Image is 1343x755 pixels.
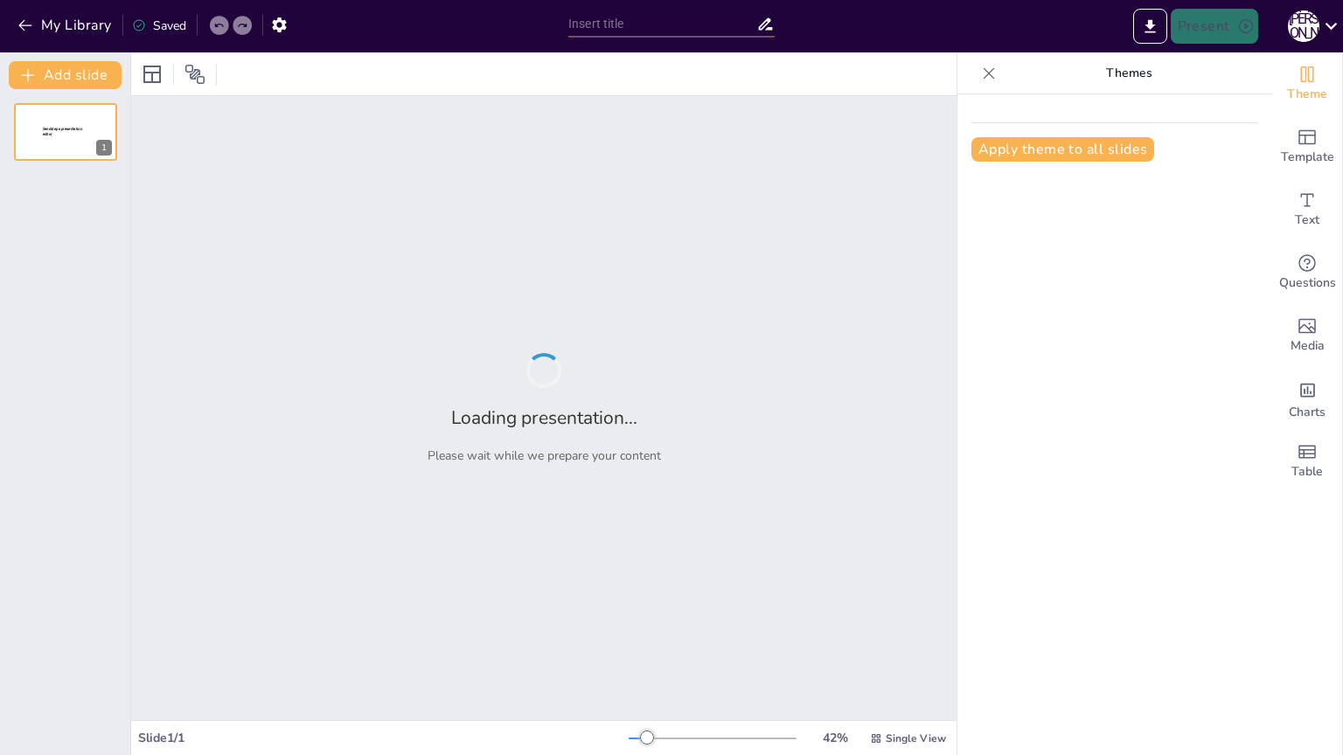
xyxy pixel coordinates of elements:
[96,140,112,156] div: 1
[1272,52,1342,115] div: Change the overall theme
[9,61,122,89] button: Add slide
[1279,274,1336,293] span: Questions
[1003,52,1255,94] p: Themes
[14,103,117,161] div: 1
[1272,241,1342,304] div: Get real-time input from your audience
[1291,462,1323,481] span: Table
[428,447,661,464] p: Please wait while we prepare your content
[1272,115,1342,178] div: Add ready made slides
[1291,336,1325,356] span: Media
[184,64,205,85] span: Position
[138,730,629,746] div: Slide 1 / 1
[43,127,82,136] span: Sendsteps presentation editor
[1272,178,1342,241] div: Add text boxes
[13,11,119,39] button: My Library
[1289,403,1326,422] span: Charts
[568,11,756,37] input: Insert title
[886,731,946,745] span: Single View
[1287,85,1327,104] span: Theme
[1272,430,1342,493] div: Add a table
[451,405,637,430] h2: Loading presentation...
[1288,9,1319,44] button: Д [PERSON_NAME]
[1133,9,1167,44] button: Export to PowerPoint
[971,137,1154,162] button: Apply theme to all slides
[1272,367,1342,430] div: Add charts and graphs
[814,730,856,746] div: 42 %
[1272,304,1342,367] div: Add images, graphics, shapes or video
[1288,10,1319,42] div: Д [PERSON_NAME]
[132,17,186,34] div: Saved
[1295,211,1319,230] span: Text
[138,60,166,88] div: Layout
[1171,9,1258,44] button: Present
[1281,148,1334,167] span: Template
